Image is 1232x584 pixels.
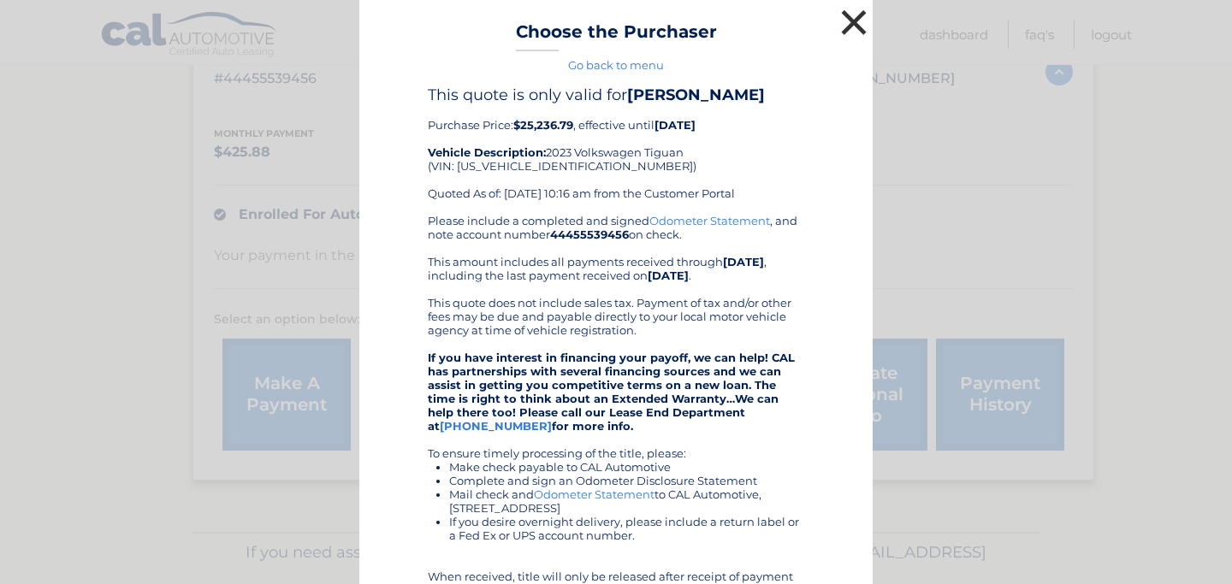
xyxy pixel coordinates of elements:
[550,227,629,241] b: 44455539456
[723,255,764,268] b: [DATE]
[648,268,689,282] b: [DATE]
[654,118,696,132] b: [DATE]
[627,86,765,104] b: [PERSON_NAME]
[428,86,804,214] div: Purchase Price: , effective until 2023 Volkswagen Tiguan (VIN: [US_VEHICLE_IDENTIFICATION_NUMBER]...
[568,58,664,72] a: Go back to menu
[649,214,770,227] a: Odometer Statement
[837,5,871,39] button: ×
[449,474,804,487] li: Complete and sign an Odometer Disclosure Statement
[449,460,804,474] li: Make check payable to CAL Automotive
[449,515,804,542] li: If you desire overnight delivery, please include a return label or a Fed Ex or UPS account number.
[534,487,654,501] a: Odometer Statement
[513,118,573,132] b: $25,236.79
[449,487,804,515] li: Mail check and to CAL Automotive, [STREET_ADDRESS]
[440,419,552,433] a: [PHONE_NUMBER]
[428,351,795,433] strong: If you have interest in financing your payoff, we can help! CAL has partnerships with several fin...
[428,145,546,159] strong: Vehicle Description:
[428,86,804,104] h4: This quote is only valid for
[516,21,717,51] h3: Choose the Purchaser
